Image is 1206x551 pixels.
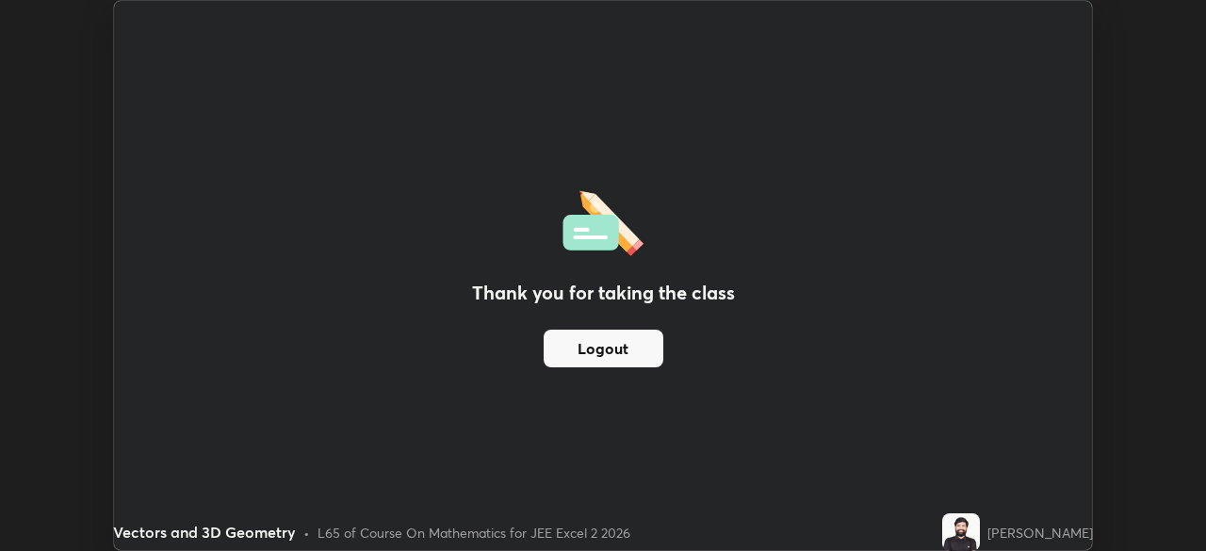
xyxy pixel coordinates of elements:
[318,523,630,543] div: L65 of Course On Mathematics for JEE Excel 2 2026
[472,279,735,307] h2: Thank you for taking the class
[562,185,644,256] img: offlineFeedback.1438e8b3.svg
[987,523,1093,543] div: [PERSON_NAME]
[113,521,296,543] div: Vectors and 3D Geometry
[544,330,663,367] button: Logout
[303,523,310,543] div: •
[942,513,980,551] img: cde654daf9264748bc121c7fe7fc3cfe.jpg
